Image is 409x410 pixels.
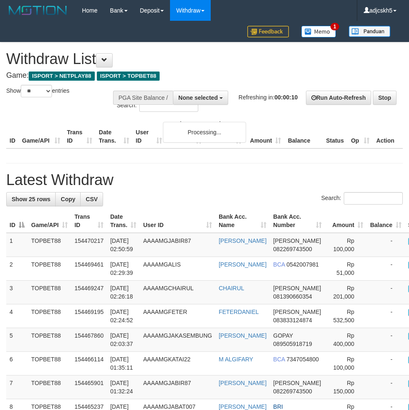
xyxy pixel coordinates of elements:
td: AAAAMGFETER [140,304,215,328]
input: Search: [139,99,198,112]
td: AAAAMGKATAI22 [140,352,215,375]
td: AAAAMGJAKASEMBUNG [140,328,215,352]
td: - [367,281,405,304]
th: Balance: activate to sort column ascending [367,209,405,233]
td: - [367,257,405,281]
span: Show 25 rows [12,196,50,203]
td: [DATE] 02:29:39 [107,257,140,281]
a: Stop [373,91,397,105]
td: TOPBET88 [28,304,71,328]
input: Search: [344,192,403,205]
h1: Latest Withdraw [6,172,403,188]
td: TOPBET88 [28,328,71,352]
th: User ID [133,116,166,148]
label: Search: [321,192,403,205]
th: Trans ID [64,116,96,148]
td: 154466114 [71,352,107,375]
span: [PERSON_NAME] [273,309,321,315]
td: 1 [6,233,28,257]
span: Copy 082269743500 to clipboard [273,388,312,395]
td: AAAAMGJABIR87 [140,375,215,399]
td: Rp 150,000 [325,375,367,399]
td: Rp 532,500 [325,304,367,328]
td: [DATE] 02:24:52 [107,304,140,328]
a: [PERSON_NAME] [219,332,266,339]
td: TOPBET88 [28,375,71,399]
a: Show 25 rows [6,192,56,206]
th: Bank Acc. Number [205,116,245,148]
div: Processing... [163,122,246,143]
td: 154469461 [71,257,107,281]
span: 1 [330,23,339,30]
a: CSV [80,192,103,206]
a: 1 [295,21,342,42]
span: [PERSON_NAME] [273,380,321,386]
a: CHAIRUL [219,285,244,291]
img: MOTION_logo.png [6,4,69,17]
td: - [367,304,405,328]
td: Rp 100,000 [325,233,367,257]
th: Amount: activate to sort column ascending [325,209,367,233]
th: Op [347,116,373,148]
th: Balance [284,116,323,148]
img: panduan.png [349,26,390,37]
a: FETERDANIEL [219,309,259,315]
td: Rp 400,000 [325,328,367,352]
th: ID [6,116,19,148]
span: BRI [273,403,283,410]
span: ISPORT > TOPBET88 [97,72,160,81]
td: TOPBET88 [28,257,71,281]
td: 2 [6,257,28,281]
span: None selected [178,94,218,101]
td: TOPBET88 [28,281,71,304]
th: Status [323,116,347,148]
th: Trans ID: activate to sort column ascending [71,209,107,233]
h1: Withdraw List [6,51,397,67]
td: [DATE] 02:50:59 [107,233,140,257]
td: AAAAMGALIS [140,257,215,281]
td: Rp 51,000 [325,257,367,281]
img: Feedback.jpg [247,26,289,37]
label: Show entries [6,85,69,97]
th: Action [373,116,403,148]
span: Copy 7347054800 to clipboard [286,356,319,363]
img: Button%20Memo.svg [301,26,336,37]
label: Search: [117,99,198,112]
td: 154467860 [71,328,107,352]
td: [DATE] 02:03:37 [107,328,140,352]
th: Game/API [19,116,64,148]
th: Bank Acc. Number: activate to sort column ascending [270,209,325,233]
th: ID: activate to sort column descending [6,209,28,233]
strong: 00:00:10 [274,94,298,100]
span: Copy 081390660354 to clipboard [273,293,312,300]
a: Copy [55,192,81,206]
span: ISPORT > NETPLAY88 [29,72,95,81]
a: [PERSON_NAME] [219,403,266,410]
span: BCA [273,261,285,268]
span: CSV [86,196,98,203]
td: 7 [6,375,28,399]
th: Bank Acc. Name: activate to sort column ascending [215,209,270,233]
a: [PERSON_NAME] [219,261,266,268]
td: Rp 100,000 [325,352,367,375]
td: [DATE] 01:35:11 [107,352,140,375]
td: 5 [6,328,28,352]
div: PGA Site Balance / [113,91,173,105]
td: - [367,352,405,375]
th: Amount [245,116,285,148]
td: 154465901 [71,375,107,399]
th: Date Trans. [96,116,133,148]
th: Date Trans.: activate to sort column ascending [107,209,140,233]
td: 154469195 [71,304,107,328]
a: [PERSON_NAME] [219,380,266,386]
h4: Game: [6,72,397,80]
span: Refreshing in: [239,94,298,100]
th: User ID: activate to sort column ascending [140,209,215,233]
td: AAAAMGCHAIRUL [140,281,215,304]
td: [DATE] 01:32:24 [107,375,140,399]
span: Copy 082269743500 to clipboard [273,246,312,252]
button: None selected [173,91,228,105]
td: TOPBET88 [28,233,71,257]
td: 3 [6,281,28,304]
td: - [367,233,405,257]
